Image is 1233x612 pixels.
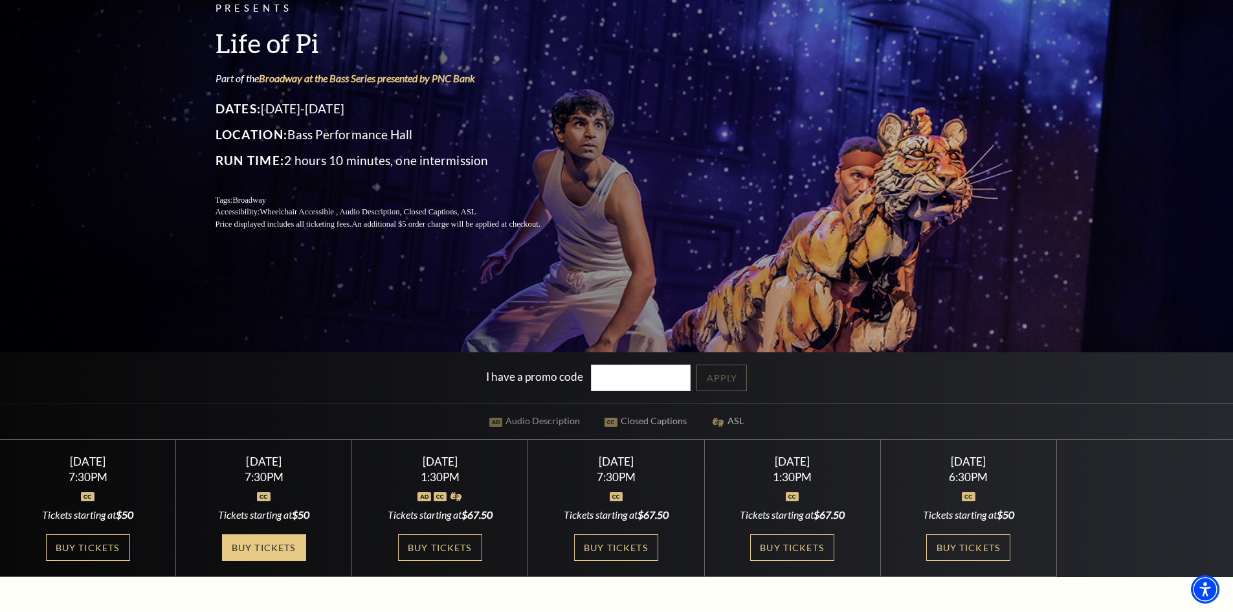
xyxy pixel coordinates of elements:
[368,455,513,468] div: [DATE]
[216,150,572,171] p: 2 hours 10 minutes, one intermission
[46,534,130,561] a: Buy Tickets
[997,508,1014,521] span: $50
[544,471,689,482] div: 7:30PM
[260,207,476,216] span: Wheelchair Accessible , Audio Description, Closed Captions, ASL
[1191,575,1219,604] div: Accessibility Menu
[232,196,266,205] span: Broadway
[896,455,1041,468] div: [DATE]
[720,455,865,468] div: [DATE]
[216,218,572,231] p: Price displayed includes all ticketing fees.
[16,508,161,522] div: Tickets starting at
[16,455,161,468] div: [DATE]
[486,370,583,383] label: I have a promo code
[216,71,572,85] p: Part of the
[926,534,1010,561] a: Buy Tickets
[192,455,337,468] div: [DATE]
[216,194,572,207] p: Tags:
[544,455,689,468] div: [DATE]
[192,508,337,522] div: Tickets starting at
[896,471,1041,482] div: 6:30PM
[461,508,493,521] span: $67.50
[192,471,337,482] div: 7:30PM
[368,471,513,482] div: 1:30PM
[398,534,482,561] a: Buy Tickets
[544,508,689,522] div: Tickets starting at
[720,508,865,522] div: Tickets starting at
[259,72,475,84] a: Broadway at the Bass Series presented by PNC Bank - open in a new tab
[216,27,572,60] h3: Life of Pi
[896,508,1041,522] div: Tickets starting at
[222,534,306,561] a: Buy Tickets
[814,508,845,521] span: $67.50
[216,124,572,145] p: Bass Performance Hall
[216,98,572,119] p: [DATE]-[DATE]
[116,508,133,521] span: $50
[216,127,288,142] span: Location:
[216,101,261,116] span: Dates:
[368,508,513,522] div: Tickets starting at
[574,534,658,561] a: Buy Tickets
[720,471,865,482] div: 1:30PM
[351,220,540,229] span: An additional $5 order charge will be applied at checkout.
[292,508,309,521] span: $50
[638,508,669,521] span: $67.50
[16,471,161,482] div: 7:30PM
[750,534,834,561] a: Buy Tickets
[216,206,572,218] p: Accessibility:
[216,153,285,168] span: Run Time:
